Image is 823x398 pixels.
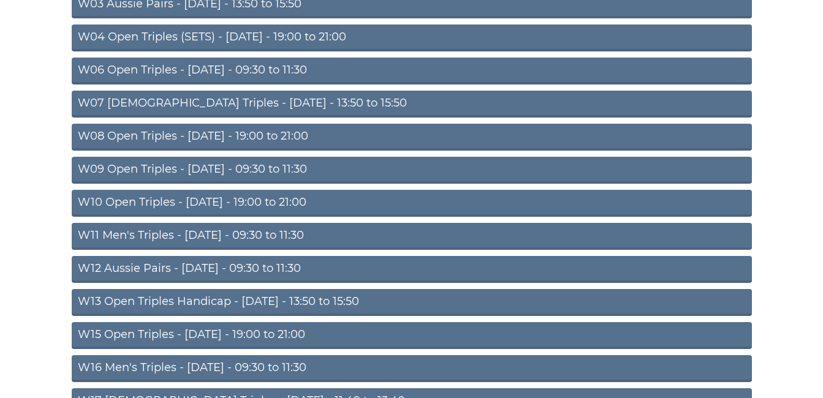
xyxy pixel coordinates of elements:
[72,355,752,382] a: W16 Men's Triples - [DATE] - 09:30 to 11:30
[72,322,752,349] a: W15 Open Triples - [DATE] - 19:00 to 21:00
[72,223,752,250] a: W11 Men's Triples - [DATE] - 09:30 to 11:30
[72,256,752,283] a: W12 Aussie Pairs - [DATE] - 09:30 to 11:30
[72,190,752,217] a: W10 Open Triples - [DATE] - 19:00 to 21:00
[72,58,752,84] a: W06 Open Triples - [DATE] - 09:30 to 11:30
[72,91,752,118] a: W07 [DEMOGRAPHIC_DATA] Triples - [DATE] - 13:50 to 15:50
[72,24,752,51] a: W04 Open Triples (SETS) - [DATE] - 19:00 to 21:00
[72,157,752,184] a: W09 Open Triples - [DATE] - 09:30 to 11:30
[72,124,752,151] a: W08 Open Triples - [DATE] - 19:00 to 21:00
[72,289,752,316] a: W13 Open Triples Handicap - [DATE] - 13:50 to 15:50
